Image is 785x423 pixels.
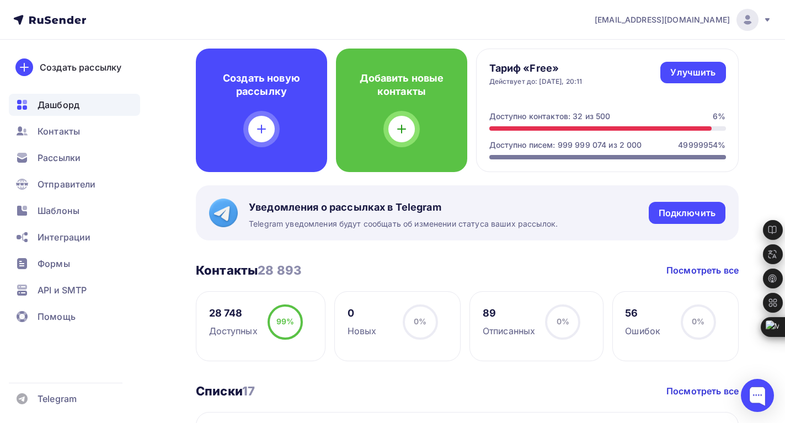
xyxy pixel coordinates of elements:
[557,317,569,326] span: 0%
[38,98,79,111] span: Дашборд
[483,307,535,320] div: 89
[276,317,294,326] span: 99%
[348,307,377,320] div: 0
[625,307,660,320] div: 56
[213,72,309,98] h4: Создать новую рассылку
[38,178,96,191] span: Отправители
[38,204,79,217] span: Шаблоны
[38,257,70,270] span: Формы
[9,253,140,275] a: Формы
[595,9,772,31] a: [EMAIL_ADDRESS][DOMAIN_NAME]
[666,384,739,398] a: Посмотреть все
[489,77,583,86] div: Действует до: [DATE], 20:11
[414,317,426,326] span: 0%
[692,317,704,326] span: 0%
[9,200,140,222] a: Шаблоны
[678,140,725,151] div: 49999954%
[40,61,121,74] div: Создать рассылку
[354,72,450,98] h4: Добавить новые контакты
[249,201,558,214] span: Уведомления о рассылках в Telegram
[483,324,535,338] div: Отписанных
[38,125,80,138] span: Контакты
[9,94,140,116] a: Дашборд
[670,66,715,79] div: Улучшить
[659,207,715,219] div: Подключить
[713,111,725,122] div: 6%
[489,62,583,75] h4: Тариф «Free»
[38,310,76,323] span: Помощь
[38,283,87,297] span: API и SMTP
[9,120,140,142] a: Контакты
[625,324,660,338] div: Ошибок
[209,307,258,320] div: 28 748
[666,264,739,277] a: Посмотреть все
[489,140,642,151] div: Доступно писем: 999 999 074 из 2 000
[348,324,377,338] div: Новых
[595,14,730,25] span: [EMAIL_ADDRESS][DOMAIN_NAME]
[209,324,258,338] div: Доступных
[249,218,558,229] span: Telegram уведомления будут сообщать об изменении статуса ваших рассылок.
[38,231,90,244] span: Интеграции
[196,263,301,278] h3: Контакты
[9,147,140,169] a: Рассылки
[258,263,301,277] span: 28 893
[242,384,255,398] span: 17
[38,151,81,164] span: Рассылки
[9,173,140,195] a: Отправители
[489,111,611,122] div: Доступно контактов: 32 из 500
[38,392,77,405] span: Telegram
[196,383,255,399] h3: Списки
